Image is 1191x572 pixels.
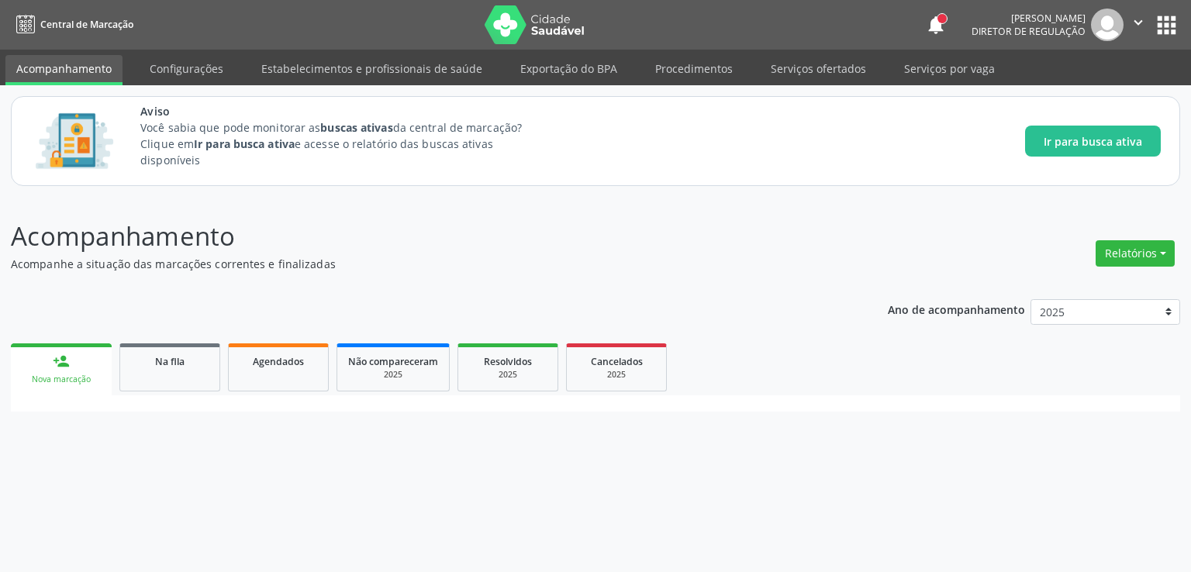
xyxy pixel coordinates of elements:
[1096,240,1175,267] button: Relatórios
[972,25,1086,38] span: Diretor de regulação
[22,374,101,385] div: Nova marcação
[11,256,830,272] p: Acompanhe a situação das marcações correntes e finalizadas
[140,103,551,119] span: Aviso
[40,18,133,31] span: Central de Marcação
[893,55,1006,82] a: Serviços por vaga
[53,353,70,370] div: person_add
[888,299,1025,319] p: Ano de acompanhamento
[1044,133,1142,150] span: Ir para busca ativa
[155,355,185,368] span: Na fila
[1130,14,1147,31] i: 
[11,217,830,256] p: Acompanhamento
[320,120,392,135] strong: buscas ativas
[139,55,234,82] a: Configurações
[484,355,532,368] span: Resolvidos
[1124,9,1153,41] button: 
[1091,9,1124,41] img: img
[925,14,947,36] button: notifications
[591,355,643,368] span: Cancelados
[194,136,295,151] strong: Ir para busca ativa
[509,55,628,82] a: Exportação do BPA
[1025,126,1161,157] button: Ir para busca ativa
[30,106,119,176] img: Imagem de CalloutCard
[348,355,438,368] span: Não compareceram
[140,119,551,168] p: Você sabia que pode monitorar as da central de marcação? Clique em e acesse o relatório das busca...
[469,369,547,381] div: 2025
[5,55,123,85] a: Acompanhamento
[11,12,133,37] a: Central de Marcação
[760,55,877,82] a: Serviços ofertados
[644,55,744,82] a: Procedimentos
[348,369,438,381] div: 2025
[578,369,655,381] div: 2025
[972,12,1086,25] div: [PERSON_NAME]
[253,355,304,368] span: Agendados
[1153,12,1180,39] button: apps
[250,55,493,82] a: Estabelecimentos e profissionais de saúde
